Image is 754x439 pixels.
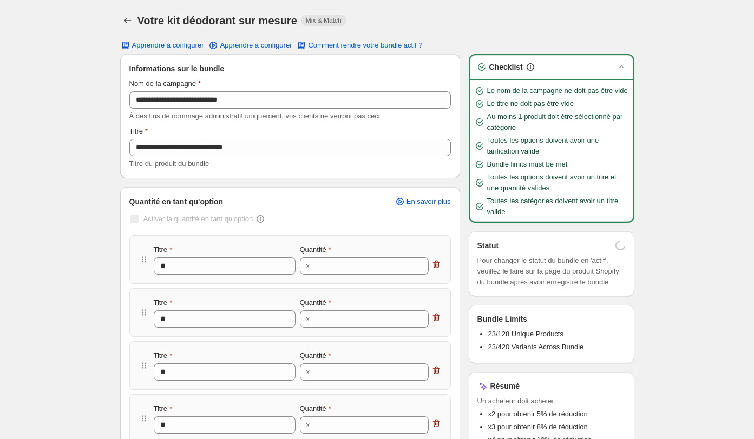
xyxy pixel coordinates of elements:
label: Titre [129,126,148,137]
h1: Votre kit déodorant sur mesure [137,14,297,27]
span: Pour changer le statut du bundle en 'actif', veuillez le faire sur la page du produit Shopify du ... [477,255,626,288]
button: Comment rendre votre bundle actif ? [290,38,429,53]
span: Bundle limits must be met [487,159,568,170]
span: Informations sur le bundle [129,63,225,74]
span: Quantité en tant qu'option [129,196,224,207]
span: Comment rendre votre bundle actif ? [308,41,422,50]
label: Quantité [300,350,331,361]
label: Quantité [300,244,331,255]
div: x [306,314,310,324]
div: x [306,367,310,377]
span: 23/420 Variants Across Bundle [488,343,584,351]
h3: Statut [477,240,499,251]
label: Quantité [300,297,331,308]
button: Back [120,13,135,28]
label: Titre [154,403,173,414]
label: Nom de la campagne [129,78,201,89]
a: Apprendre à configurer [201,38,298,53]
span: À des fins de nommage administratif uniquement, vos clients ne verront pas ceci [129,112,380,120]
li: x2 pour obtenir 5% de réduction [488,409,626,420]
span: 23/128 Unique Products [488,330,563,338]
span: Toutes les options doivent avoir un titre et une quantité valides [487,172,629,194]
a: En savoir plus [388,194,457,209]
span: Titre du produit du bundle [129,159,209,168]
button: Apprendre à configurer [114,38,211,53]
label: Quantité [300,403,331,414]
label: Titre [154,244,173,255]
span: Toutes les options doivent avoir une tarification valide [487,135,629,157]
div: x [306,261,310,271]
span: Le nom de la campagne ne doit pas être vide [487,85,628,96]
span: Apprendre à configurer [132,41,204,50]
li: x3 pour obtenir 8% de réduction [488,422,626,433]
label: Titre [154,350,173,361]
h3: Bundle Limits [477,314,528,324]
label: Titre [154,297,173,308]
span: Un acheteur doit acheter [477,396,626,407]
h3: Checklist [489,62,523,72]
div: x [306,420,310,430]
span: Apprendre à configurer [220,41,292,50]
h3: Résumé [490,381,520,391]
span: Toutes les catégories doivent avoir un titre valide [487,196,629,217]
span: Activer la quantité en tant qu'option [143,215,253,223]
span: Le titre ne doit pas être vide [487,98,574,109]
span: En savoir plus [406,197,451,206]
span: Au moins 1 produit doit être sélectionné par catégorie [487,111,629,133]
span: Mix & Match [306,16,342,25]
